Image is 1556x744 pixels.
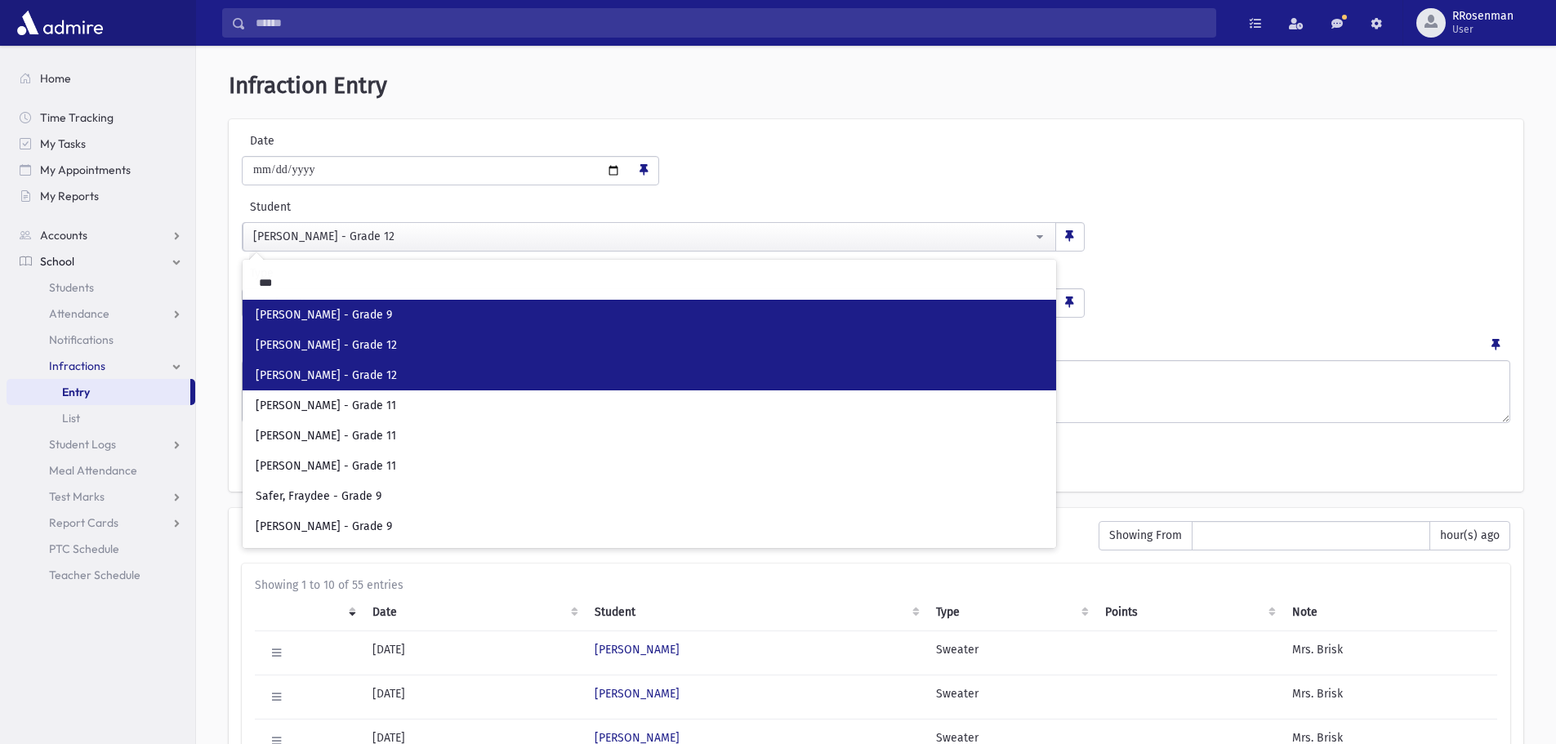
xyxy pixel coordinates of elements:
input: Search [246,8,1215,38]
span: Notifications [49,332,114,347]
span: [PERSON_NAME] - Grade 12 [256,368,397,384]
a: Entry [7,379,190,405]
input: Search [249,270,1050,296]
td: Mrs. Brisk [1282,630,1497,675]
span: User [1452,23,1514,36]
a: PTC Schedule [7,536,195,562]
label: Type [242,265,663,282]
th: Date: activate to sort column ascending [363,594,585,631]
a: [PERSON_NAME] [595,643,680,657]
a: School [7,248,195,274]
span: [PERSON_NAME] - Grade 11 [256,458,396,474]
a: List [7,405,195,431]
td: Mrs. Brisk [1282,675,1497,719]
span: PTC Schedule [49,541,119,556]
th: Student: activate to sort column ascending [585,594,926,631]
th: Points: activate to sort column ascending [1095,594,1283,631]
span: My Reports [40,189,99,203]
span: My Appointments [40,163,131,177]
a: My Reports [7,183,195,209]
span: Report Cards [49,515,118,530]
label: Student [242,198,804,216]
td: [DATE] [363,630,585,675]
span: List [62,411,80,425]
span: Infractions [49,359,105,373]
span: Safer, Fraydee - Grade 9 [256,488,381,505]
span: Students [49,280,94,295]
a: Home [7,65,195,91]
a: Test Marks [7,483,195,510]
span: Showing From [1099,521,1193,550]
span: Student Logs [49,437,116,452]
a: Meal Attendance [7,457,195,483]
a: Attendance [7,301,195,327]
label: Note [242,331,267,354]
span: Home [40,71,71,86]
span: [PERSON_NAME] - Grade 9 [256,307,392,323]
a: Student Logs [7,431,195,457]
a: Report Cards [7,510,195,536]
td: [DATE] [363,675,585,719]
th: Note [1282,594,1497,631]
span: Entry [62,385,90,399]
span: Accounts [40,228,87,243]
a: Notifications [7,327,195,353]
a: My Appointments [7,157,195,183]
div: [PERSON_NAME] - Grade 12 [253,228,1032,245]
span: [PERSON_NAME] - Grade 12 [256,337,397,354]
div: Showing 1 to 10 of 55 entries [255,577,1497,594]
span: [PERSON_NAME] - Grade 9 [256,519,392,535]
span: My Tasks [40,136,86,151]
span: [PERSON_NAME] - Grade 11 [256,398,396,414]
a: [PERSON_NAME] [595,687,680,701]
img: AdmirePro [13,7,107,39]
span: RRosenman [1452,10,1514,23]
span: Meal Attendance [49,463,137,478]
a: My Tasks [7,131,195,157]
span: hour(s) ago [1429,521,1510,550]
a: Students [7,274,195,301]
button: Frankel, Blumie - Grade 12 [243,222,1056,252]
span: Time Tracking [40,110,114,125]
a: Time Tracking [7,105,195,131]
span: Infraction Entry [229,72,387,99]
a: Accounts [7,222,195,248]
a: Infractions [7,353,195,379]
td: Sweater [926,675,1095,719]
span: [PERSON_NAME] - Grade 11 [256,428,396,444]
h6: Recently Entered [242,521,1082,537]
span: Teacher Schedule [49,568,140,582]
td: Sweater [926,630,1095,675]
span: Attendance [49,306,109,321]
th: Type: activate to sort column ascending [926,594,1095,631]
span: Test Marks [49,489,105,504]
span: School [40,254,74,269]
label: Date [242,132,381,149]
a: Teacher Schedule [7,562,195,588]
